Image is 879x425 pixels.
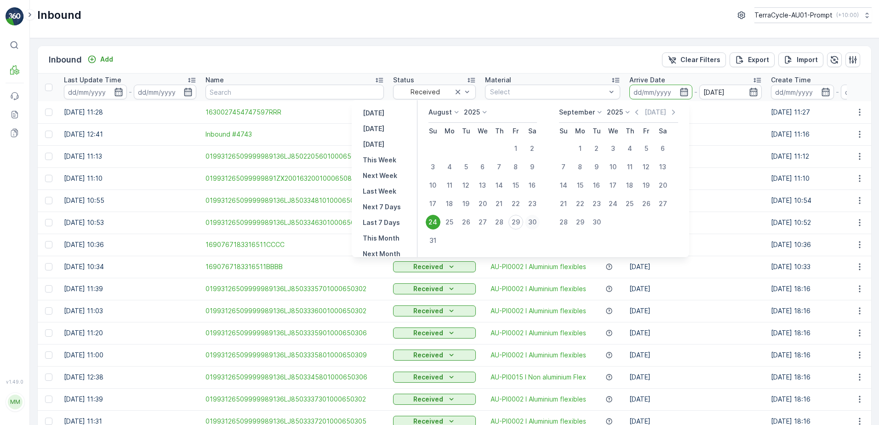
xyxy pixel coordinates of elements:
[491,328,586,338] a: AU-PI0002 I Aluminium flexibles
[622,160,637,174] div: 11
[639,196,654,211] div: 26
[359,139,388,150] button: Tomorrow
[639,160,654,174] div: 12
[8,212,51,219] span: Net Amount :
[508,141,523,156] div: 1
[45,109,52,116] div: Toggle Row Selected
[459,215,474,230] div: 26
[491,350,586,360] a: AU-PI0002 I Aluminium flexibles
[589,160,604,174] div: 9
[573,178,588,193] div: 15
[45,307,52,315] div: Toggle Row Selected
[84,54,117,65] button: Add
[629,75,665,85] p: Arrive Date
[205,152,384,161] a: 01993126509999989136LJ8502205601000650308
[573,141,588,156] div: 1
[622,178,637,193] div: 18
[59,344,201,366] td: [DATE] 11:00
[508,160,523,174] div: 8
[205,328,384,338] a: 01993126509999989136LJ8503335901000650306
[49,166,70,174] span: [DATE]
[205,395,384,404] a: 01993126509999989136LJ8503337301000650302
[625,300,766,322] td: [DATE]
[59,234,201,256] td: [DATE] 10:36
[771,75,811,85] p: Create Time
[393,305,476,316] button: Received
[524,123,541,139] th: Saturday
[836,86,839,98] p: -
[45,329,52,337] div: Toggle Row Selected
[134,85,197,99] input: dd/mm/yyyy
[59,101,201,123] td: [DATE] 11:28
[836,11,859,19] p: ( +10:00 )
[474,123,491,139] th: Wednesday
[59,388,201,410] td: [DATE] 11:39
[442,196,457,211] div: 18
[393,327,476,339] button: Received
[413,262,443,271] p: Received
[205,174,384,183] a: 019931265099999891ZX2001632001000650800
[51,227,65,235] span: 0 kg
[656,141,670,156] div: 6
[45,351,52,359] div: Toggle Row Selected
[205,240,384,249] a: 1690767183316511CCCC
[426,178,440,193] div: 10
[426,233,440,248] div: 31
[662,52,726,67] button: Clear Filters
[363,234,400,243] p: This Month
[359,201,405,212] button: Next 7 Days
[6,379,24,385] span: v 1.49.0
[625,212,766,234] td: [DATE]
[638,123,655,139] th: Friday
[428,108,452,117] p: August
[45,241,52,248] div: Toggle Row Selected
[556,160,571,174] div: 7
[205,108,384,117] a: 1630027454747597RRR
[442,160,457,174] div: 4
[205,306,384,316] span: 01993126509999989136LJ8503336001000650302
[694,86,697,98] p: -
[59,190,201,212] td: [DATE] 10:55
[59,278,201,300] td: [DATE] 11:39
[205,218,384,227] a: 01993126509999989136LJ8503346301000650300
[359,123,388,134] button: Today
[51,212,75,219] span: 4.76 kg
[625,322,766,344] td: [DATE]
[485,75,511,85] p: Material
[589,196,604,211] div: 23
[525,196,540,211] div: 23
[622,123,638,139] th: Thursday
[205,262,384,271] a: 1690767183316511BBBB
[491,373,586,382] span: AU-PI0015 I Non aluminium Flex
[205,373,384,382] a: 01993126509999989136LJ8503345801000650306
[573,160,588,174] div: 8
[8,196,57,204] span: Material Type :
[45,263,52,270] div: Toggle Row Selected
[625,123,766,145] td: [DATE]
[625,234,766,256] td: [DATE]
[525,141,540,156] div: 2
[625,366,766,388] td: [DATE]
[45,418,52,425] div: Toggle Row Selected
[45,175,52,182] div: Toggle Row Selected
[656,160,670,174] div: 13
[442,215,457,230] div: 25
[359,233,403,244] button: This Month
[363,124,384,133] p: [DATE]
[30,151,192,159] span: 01993126509999989136LJ8503335701000650302
[100,55,113,64] p: Add
[655,123,671,139] th: Saturday
[45,131,52,138] div: Toggle Row Selected
[730,52,775,67] button: Export
[491,262,586,271] span: AU-PI0002 I Aluminium flexibles
[639,178,654,193] div: 19
[393,75,414,85] p: Status
[588,123,605,139] th: Tuesday
[442,178,457,193] div: 11
[556,196,571,211] div: 21
[359,108,388,119] button: Yesterday
[45,373,52,381] div: Toggle Row Selected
